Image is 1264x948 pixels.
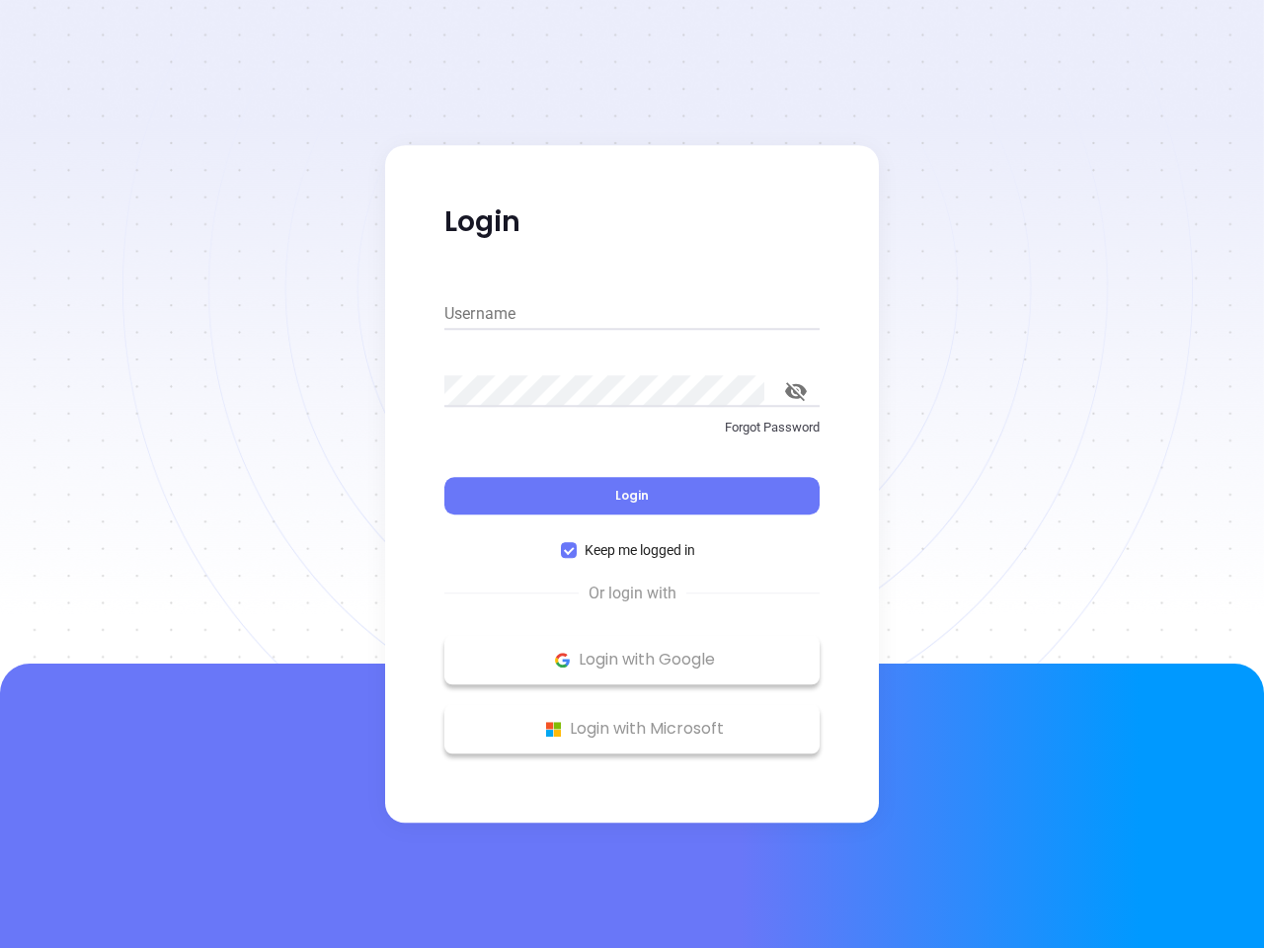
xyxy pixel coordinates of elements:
p: Forgot Password [444,418,820,437]
button: Login [444,477,820,514]
span: Or login with [579,582,686,605]
p: Login with Microsoft [454,714,810,744]
a: Forgot Password [444,418,820,453]
img: Microsoft Logo [541,717,566,742]
p: Login [444,204,820,240]
button: Google Logo Login with Google [444,635,820,684]
p: Login with Google [454,645,810,674]
button: toggle password visibility [772,367,820,415]
span: Login [615,487,649,504]
span: Keep me logged in [577,539,703,561]
button: Microsoft Logo Login with Microsoft [444,704,820,753]
img: Google Logo [550,648,575,672]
